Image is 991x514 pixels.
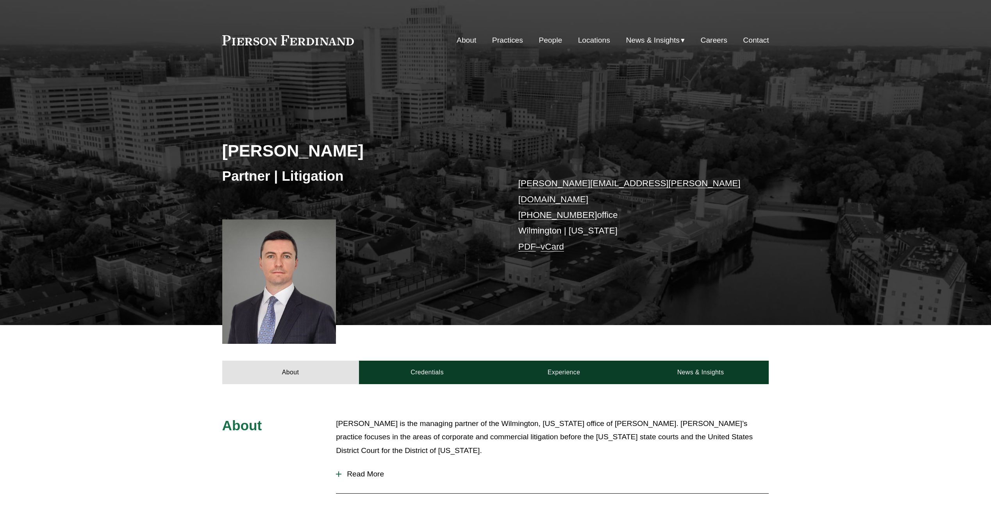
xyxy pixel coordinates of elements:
a: About [457,33,476,48]
a: About [222,361,359,384]
a: Practices [492,33,523,48]
a: People [539,33,562,48]
a: Experience [496,361,632,384]
span: About [222,418,262,433]
p: [PERSON_NAME] is the managing partner of the Wilmington, [US_STATE] office of [PERSON_NAME]. [PER... [336,417,769,458]
a: folder dropdown [626,33,685,48]
a: vCard [541,242,564,252]
a: [PERSON_NAME][EMAIL_ADDRESS][PERSON_NAME][DOMAIN_NAME] [518,178,741,204]
button: Read More [336,464,769,484]
a: Contact [743,33,769,48]
a: Credentials [359,361,496,384]
a: PDF [518,242,536,252]
span: Read More [341,470,769,478]
p: office Wilmington | [US_STATE] – [518,176,746,255]
a: Careers [701,33,727,48]
a: [PHONE_NUMBER] [518,210,597,220]
a: News & Insights [632,361,769,384]
span: News & Insights [626,34,680,47]
a: Locations [578,33,610,48]
h2: [PERSON_NAME] [222,140,496,161]
h3: Partner | Litigation [222,167,496,185]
